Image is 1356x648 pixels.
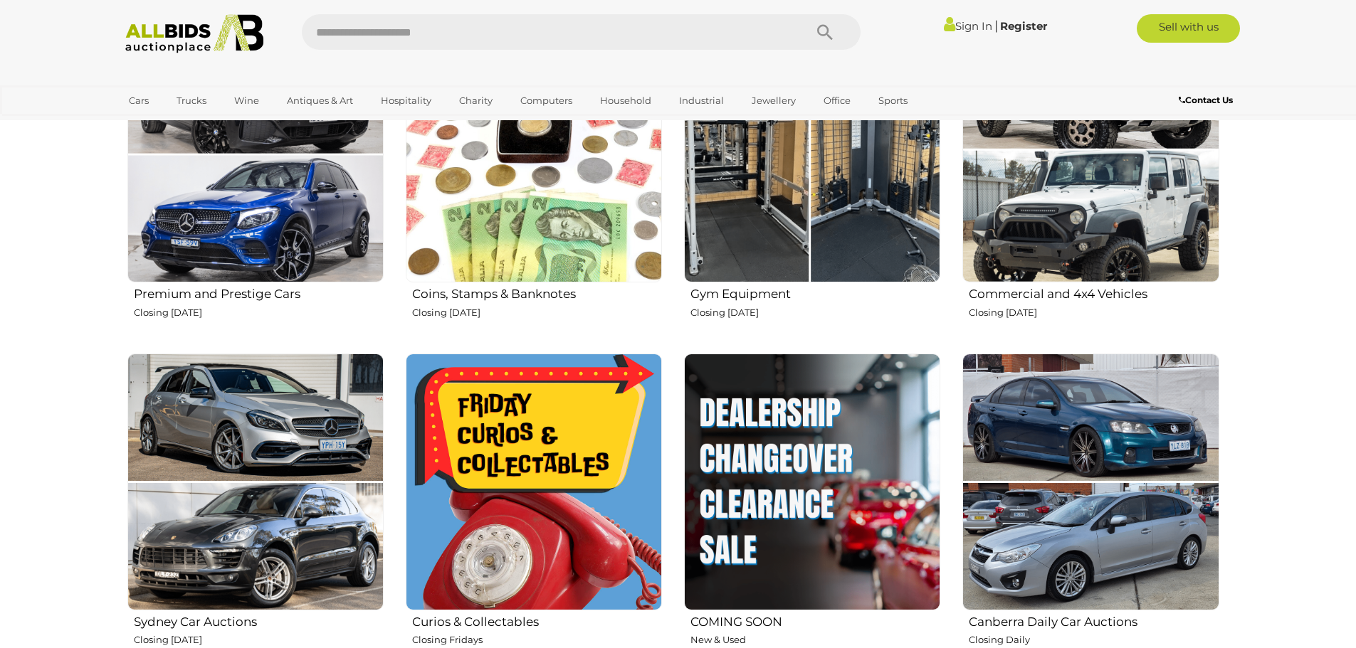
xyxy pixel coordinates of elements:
[127,26,384,282] img: Premium and Prestige Cars
[412,612,662,629] h2: Curios & Collectables
[120,89,158,112] a: Cars
[969,612,1219,629] h2: Canberra Daily Car Auctions
[127,26,384,342] a: Premium and Prestige Cars Closing [DATE]
[1137,14,1240,43] a: Sell with us
[117,14,272,53] img: Allbids.com.au
[969,284,1219,301] h2: Commercial and 4x4 Vehicles
[127,354,384,610] img: Sydney Car Auctions
[134,612,384,629] h2: Sydney Car Auctions
[134,284,384,301] h2: Premium and Prestige Cars
[134,632,384,648] p: Closing [DATE]
[511,89,582,112] a: Computers
[962,26,1219,342] a: Commercial and 4x4 Vehicles Closing [DATE]
[690,284,940,301] h2: Gym Equipment
[278,89,362,112] a: Antiques & Art
[1179,95,1233,105] b: Contact Us
[225,89,268,112] a: Wine
[1179,92,1236,108] a: Contact Us
[134,304,384,321] p: Closing [DATE]
[994,18,998,33] span: |
[406,26,662,282] img: Coins, Stamps & Banknotes
[962,354,1219,610] img: Canberra Daily Car Auctions
[814,89,860,112] a: Office
[690,632,940,648] p: New & Used
[405,26,662,342] a: Coins, Stamps & Banknotes Closing [DATE]
[406,354,662,610] img: Curios & Collectables
[690,304,940,321] p: Closing [DATE]
[412,284,662,301] h2: Coins, Stamps & Banknotes
[962,26,1219,282] img: Commercial and 4x4 Vehicles
[372,89,441,112] a: Hospitality
[670,89,733,112] a: Industrial
[969,304,1219,321] p: Closing [DATE]
[120,112,239,136] a: [GEOGRAPHIC_DATA]
[1000,19,1047,33] a: Register
[789,14,861,50] button: Search
[742,89,805,112] a: Jewellery
[412,632,662,648] p: Closing Fridays
[591,89,661,112] a: Household
[944,19,992,33] a: Sign In
[683,26,940,342] a: Gym Equipment Closing [DATE]
[869,89,917,112] a: Sports
[167,89,216,112] a: Trucks
[450,89,502,112] a: Charity
[684,354,940,610] img: COMING SOON
[969,632,1219,648] p: Closing Daily
[412,304,662,321] p: Closing [DATE]
[684,26,940,282] img: Gym Equipment
[690,612,940,629] h2: COMING SOON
